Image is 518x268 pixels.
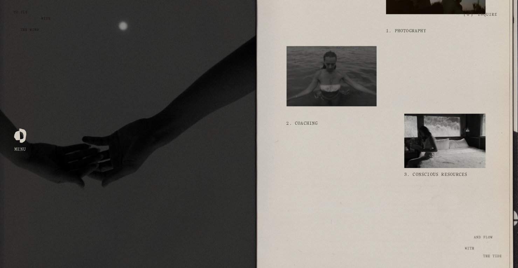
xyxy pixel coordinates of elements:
[464,13,465,16] span: (
[404,168,467,181] a: 3. Conscious Resources
[471,13,472,16] span: )
[386,24,426,37] a: 1. Photography
[477,9,497,21] a: Inquire
[464,12,472,18] a: 0 items in cart
[286,117,318,130] a: 2. Coaching
[467,13,469,16] span: 0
